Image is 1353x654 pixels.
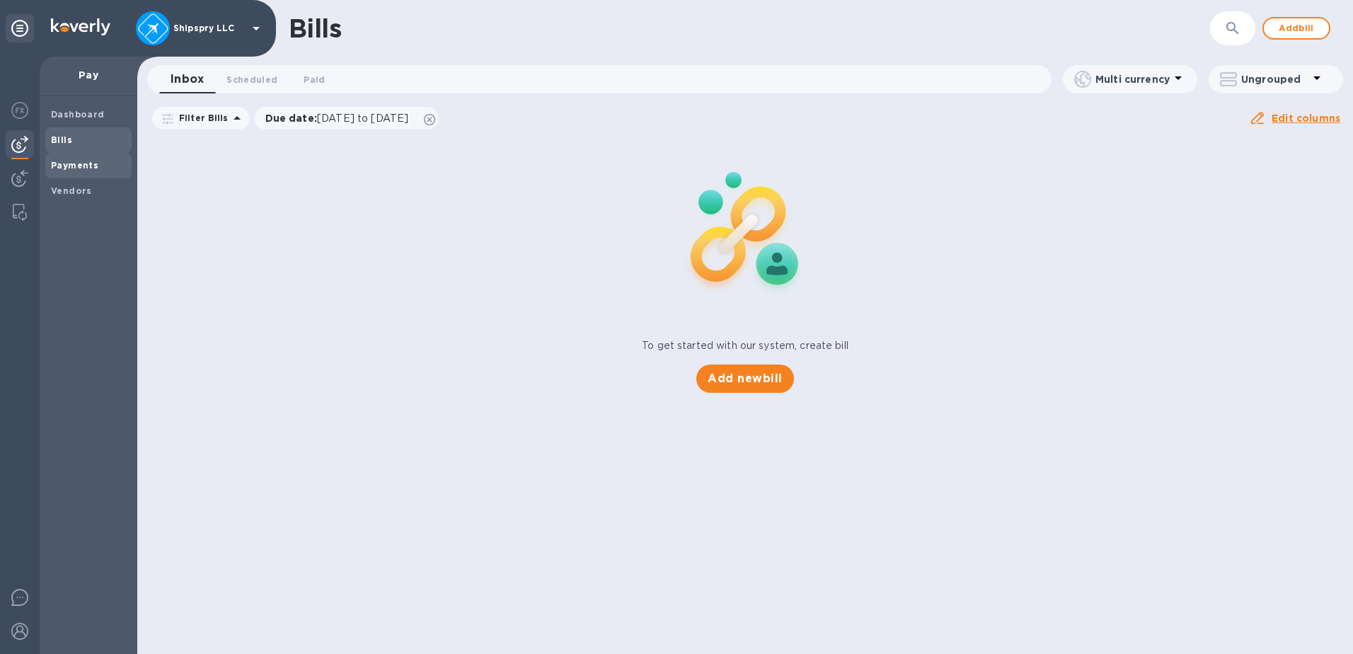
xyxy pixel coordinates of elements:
h1: Bills [289,13,341,43]
button: Add newbill [696,365,793,393]
span: Add new bill [708,370,782,387]
b: Dashboard [51,109,105,120]
img: Logo [51,18,110,35]
span: Inbox [171,69,204,89]
p: Due date : [265,111,416,125]
span: Add bill [1275,20,1318,37]
button: Addbill [1262,17,1330,40]
p: Multi currency [1095,72,1170,86]
p: Filter Bills [173,112,229,124]
span: Scheduled [226,72,277,87]
p: Shipspry LLC [173,23,244,33]
b: Vendors [51,185,92,196]
b: Bills [51,134,72,145]
u: Edit columns [1272,113,1340,124]
p: Pay [51,68,126,82]
span: Paid [304,72,325,87]
b: Payments [51,160,98,171]
div: Unpin categories [6,14,34,42]
img: Foreign exchange [11,102,28,119]
div: Due date:[DATE] to [DATE] [254,107,439,130]
span: [DATE] to [DATE] [317,113,408,124]
p: Ungrouped [1241,72,1308,86]
p: To get started with our system, create bill [642,338,848,353]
